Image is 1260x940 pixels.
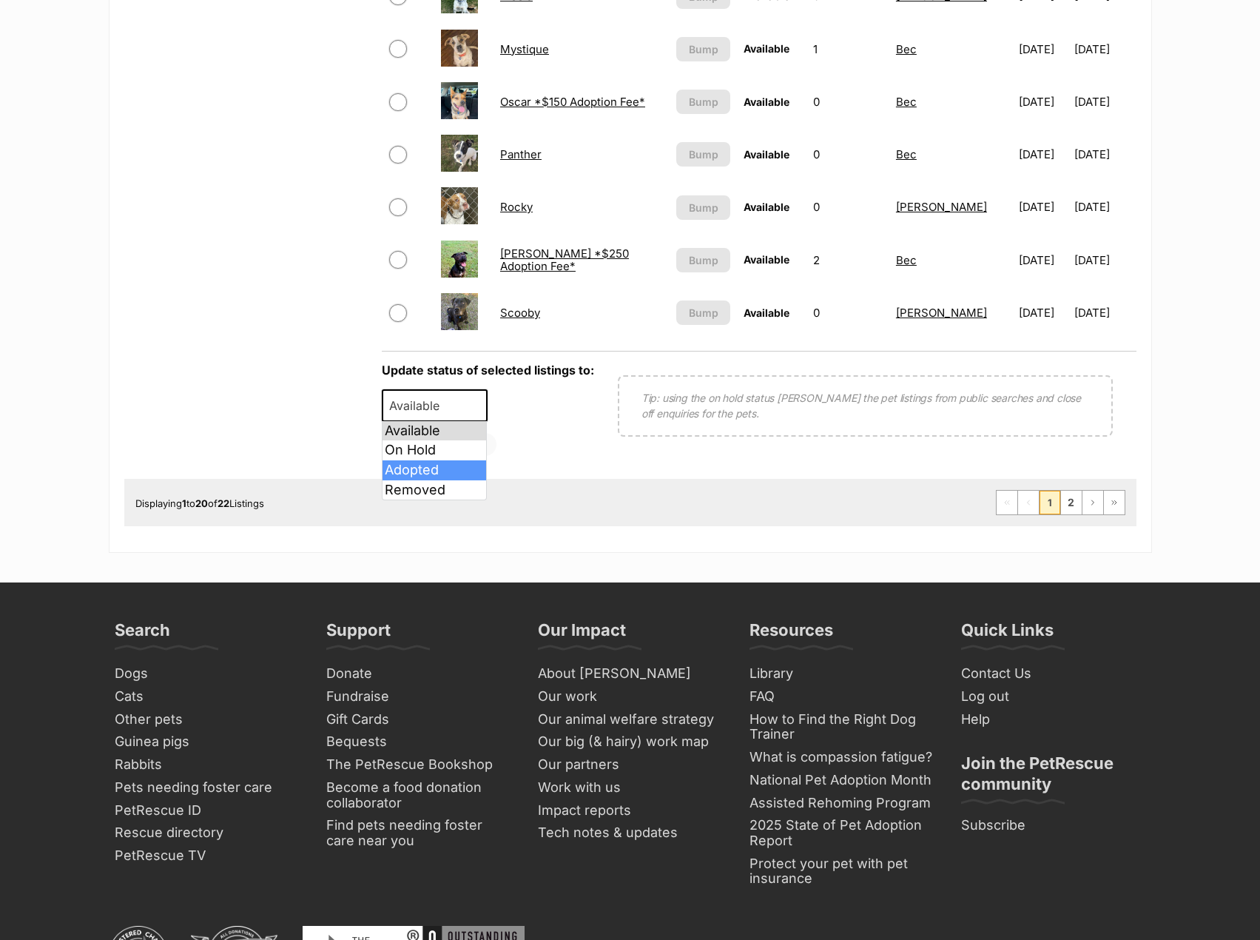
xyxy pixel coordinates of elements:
a: Last page [1104,491,1125,514]
td: 0 [807,181,889,232]
td: [DATE] [1074,287,1134,338]
strong: 1 [182,497,186,509]
a: Rescue directory [109,822,306,845]
a: [PERSON_NAME] [896,200,987,214]
td: [DATE] [1013,129,1073,180]
a: Bec [896,253,917,267]
a: 2025 State of Pet Adoption Report [744,814,940,852]
nav: Pagination [996,490,1125,515]
a: The PetRescue Bookshop [320,753,517,776]
a: Bec [896,147,917,161]
a: PetRescue TV [109,845,306,867]
span: Available [744,201,789,213]
a: Our partners [532,753,729,776]
a: [PERSON_NAME] *$250 Adoption Fee* [500,246,629,273]
td: [DATE] [1074,235,1134,286]
a: Bec [896,95,917,109]
a: Rabbits [109,753,306,776]
td: [DATE] [1013,181,1073,232]
a: Panther [500,147,542,161]
td: 0 [807,287,889,338]
a: Protect your pet with pet insurance [744,853,940,890]
h3: Join the PetRescue community [961,753,1146,803]
span: Available [744,148,789,161]
a: Bec [896,42,917,56]
a: Subscribe [955,814,1152,837]
a: Work with us [532,776,729,799]
label: Update status of selected listings to: [382,363,594,377]
a: Dogs [109,662,306,685]
td: 2 [807,235,889,286]
a: How to Find the Right Dog Trainer [744,708,940,746]
span: Available [382,389,488,422]
a: Our big (& hairy) work map [532,731,729,753]
a: Contact Us [955,662,1152,685]
td: [DATE] [1074,181,1134,232]
button: Bump [676,301,731,325]
span: Displaying to of Listings [135,497,264,509]
td: 0 [807,76,889,127]
a: Impact reports [532,799,729,822]
a: Our animal welfare strategy [532,708,729,731]
a: [PERSON_NAME] [896,306,987,320]
a: Assisted Rehoming Program [744,792,940,815]
span: Available [744,42,789,55]
td: 0 [807,129,889,180]
h3: Our Impact [538,620,626,649]
button: Bump [676,90,731,114]
a: Cats [109,685,306,708]
a: Next page [1082,491,1103,514]
td: [DATE] [1074,24,1134,75]
h3: Resources [749,620,833,649]
li: Adopted [383,460,487,480]
a: Our work [532,685,729,708]
button: Bump [676,142,731,167]
td: [DATE] [1013,235,1073,286]
p: Tip: using the on hold status [PERSON_NAME] the pet listings from public searches and close off e... [641,390,1089,421]
span: Bump [689,252,718,268]
a: Mystique [500,42,549,56]
a: Guinea pigs [109,731,306,753]
h3: Support [326,620,391,649]
li: Available [383,421,487,441]
a: Log out [955,685,1152,708]
button: Bump [676,195,731,220]
a: Pets needing foster care [109,776,306,799]
a: Find pets needing foster care near you [320,814,517,852]
td: [DATE] [1074,76,1134,127]
a: Other pets [109,708,306,731]
span: Available [744,95,789,108]
span: Available [744,306,789,319]
td: [DATE] [1013,24,1073,75]
span: Bump [689,147,718,162]
a: Scooby [500,306,540,320]
a: FAQ [744,685,940,708]
a: Page 2 [1061,491,1082,514]
a: National Pet Adoption Month [744,769,940,792]
a: Oscar *$150 Adoption Fee* [500,95,645,109]
span: Bump [689,200,718,215]
a: Become a food donation collaborator [320,776,517,814]
h3: Search [115,620,170,649]
li: Removed [383,480,487,500]
strong: 20 [195,497,208,509]
h3: Quick Links [961,620,1054,649]
span: Previous page [1018,491,1039,514]
a: Help [955,708,1152,731]
td: 1 [807,24,889,75]
button: Bump [676,248,731,272]
td: [DATE] [1013,76,1073,127]
span: Available [744,253,789,266]
button: Bump [676,37,731,61]
a: Fundraise [320,685,517,708]
span: Bump [689,305,718,320]
strong: 22 [218,497,229,509]
a: Gift Cards [320,708,517,731]
li: On Hold [383,440,487,460]
a: Donate [320,662,517,685]
span: Bump [689,41,718,57]
a: Rocky [500,200,533,214]
a: About [PERSON_NAME] [532,662,729,685]
a: Library [744,662,940,685]
a: Tech notes & updates [532,822,729,845]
